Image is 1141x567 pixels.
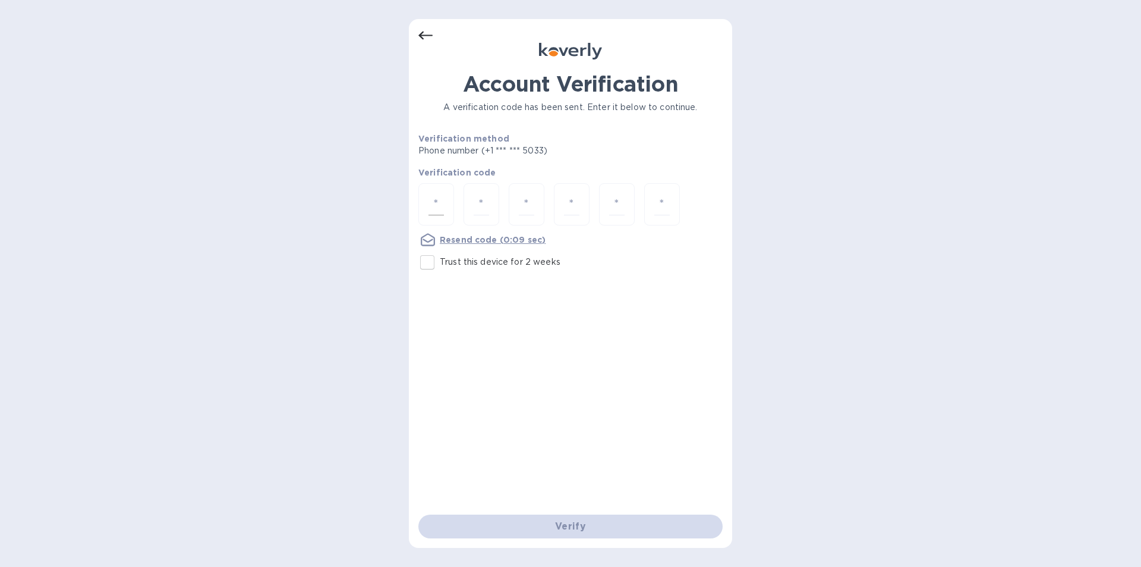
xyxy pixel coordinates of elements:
u: Resend code (0:09 sec) [440,235,546,245]
p: A verification code has been sent. Enter it below to continue. [418,101,723,114]
h1: Account Verification [418,71,723,96]
b: Verification method [418,134,509,143]
p: Verification code [418,167,723,178]
p: Trust this device for 2 weeks [440,256,560,268]
p: Phone number (+1 *** *** 5033) [418,145,638,157]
